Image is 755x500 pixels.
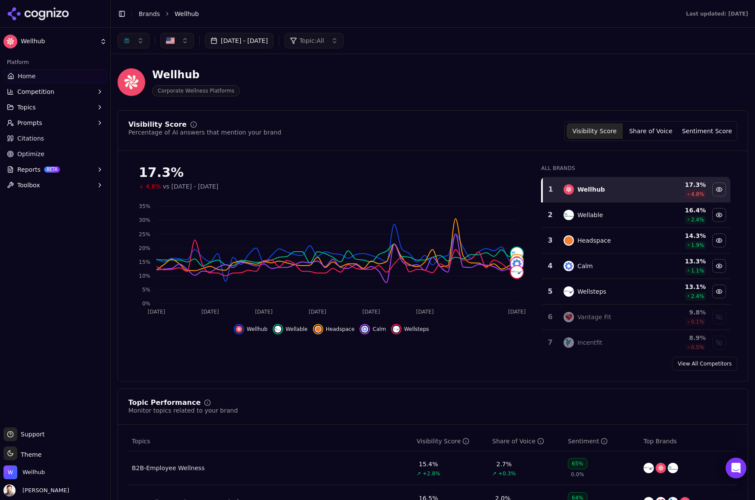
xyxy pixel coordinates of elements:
[644,437,677,446] span: Top Brands
[3,35,17,48] img: Wellhub
[128,399,201,406] div: Topic Performance
[142,287,150,293] tspan: 5%
[17,87,54,96] span: Competition
[286,326,308,333] span: Wellable
[17,134,44,143] span: Citations
[363,309,380,315] tspan: [DATE]
[3,85,107,99] button: Competition
[315,326,322,333] img: headspace
[564,261,574,271] img: calm
[236,326,242,333] img: wellhub
[247,326,268,333] span: Wellhub
[299,36,324,45] span: Topic: All
[416,309,434,315] tspan: [DATE]
[393,326,400,333] img: wellsteps
[273,324,308,334] button: Hide wellable data
[657,257,706,266] div: 13.3 %
[545,210,555,220] div: 2
[139,231,150,237] tspan: 25%
[139,259,150,265] tspan: 15%
[139,273,150,279] tspan: 10%
[657,180,706,189] div: 17.3 %
[152,85,240,96] span: Corporate Wellness Platforms
[691,242,704,249] span: 1.9 %
[542,253,730,279] tr: 4calmCalm13.3%1.1%Hide calm data
[542,228,730,253] tr: 3headspaceHeadspace14.3%1.9%Hide headspace data
[691,267,704,274] span: 1.1 %
[679,123,735,139] button: Sentiment Score
[568,437,608,446] div: Sentiment
[326,326,355,333] span: Headspace
[3,131,107,145] a: Citations
[577,287,606,296] div: Wellsteps
[564,210,574,220] img: wellable
[577,262,593,270] div: Calm
[404,326,429,333] span: Wellsteps
[545,286,555,297] div: 5
[17,150,45,158] span: Optimize
[712,208,726,222] button: Hide wellable data
[545,312,555,322] div: 6
[17,181,40,189] span: Toolbox
[419,460,438,468] div: 15.4%
[132,437,150,446] span: Topics
[19,487,69,494] span: [PERSON_NAME]
[657,333,706,342] div: 8.9 %
[128,432,413,451] th: Topics
[541,165,730,172] div: All Brands
[564,184,574,195] img: wellhub
[309,309,326,315] tspan: [DATE]
[132,464,204,472] a: B2B-Employee Wellness
[546,184,555,195] div: 1
[3,69,107,83] a: Home
[3,465,45,479] button: Open organization switcher
[21,38,96,45] span: Wellhub
[3,55,107,69] div: Platform
[691,191,704,198] span: 4.8 %
[274,326,281,333] img: wellable
[511,247,523,260] img: wellable
[712,234,726,247] button: Hide headspace data
[148,309,166,315] tspan: [DATE]
[391,324,429,334] button: Hide wellsteps data
[18,72,35,80] span: Home
[545,235,555,246] div: 3
[152,68,240,82] div: Wellhub
[712,285,726,298] button: Hide wellsteps data
[17,103,36,112] span: Topics
[166,36,175,45] img: United States
[640,432,737,451] th: Top Brands
[139,203,150,209] tspan: 35%
[373,326,386,333] span: Calm
[567,123,623,139] button: Visibility Score
[492,437,544,446] div: Share of Voice
[3,484,16,497] img: Chris Dean
[3,163,107,176] button: ReportsBETA
[577,338,602,347] div: Incentfit
[313,324,355,334] button: Hide headspace data
[3,100,107,114] button: Topics
[201,309,219,315] tspan: [DATE]
[542,330,730,356] tr: 7incentfitIncentfit8.9%0.5%Show incentfit data
[691,318,704,325] span: 0.1 %
[128,406,238,415] div: Monitor topics related to your brand
[545,261,555,271] div: 4
[686,10,748,17] div: Last updated: [DATE]
[3,178,107,192] button: Toolbox
[511,258,523,270] img: calm
[497,460,512,468] div: 2.7%
[492,470,497,477] span: ↗
[668,463,678,473] img: wellable
[413,432,489,451] th: visibilityScore
[672,357,737,371] a: View All Competitors
[3,465,17,479] img: Wellhub
[545,337,555,348] div: 7
[175,10,199,18] span: Wellhub
[44,167,60,173] span: BETA
[564,337,574,348] img: incentfit
[423,470,440,477] span: +2.8%
[511,255,523,267] img: headspace
[656,463,666,473] img: wellhub
[417,437,469,446] div: Visibility Score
